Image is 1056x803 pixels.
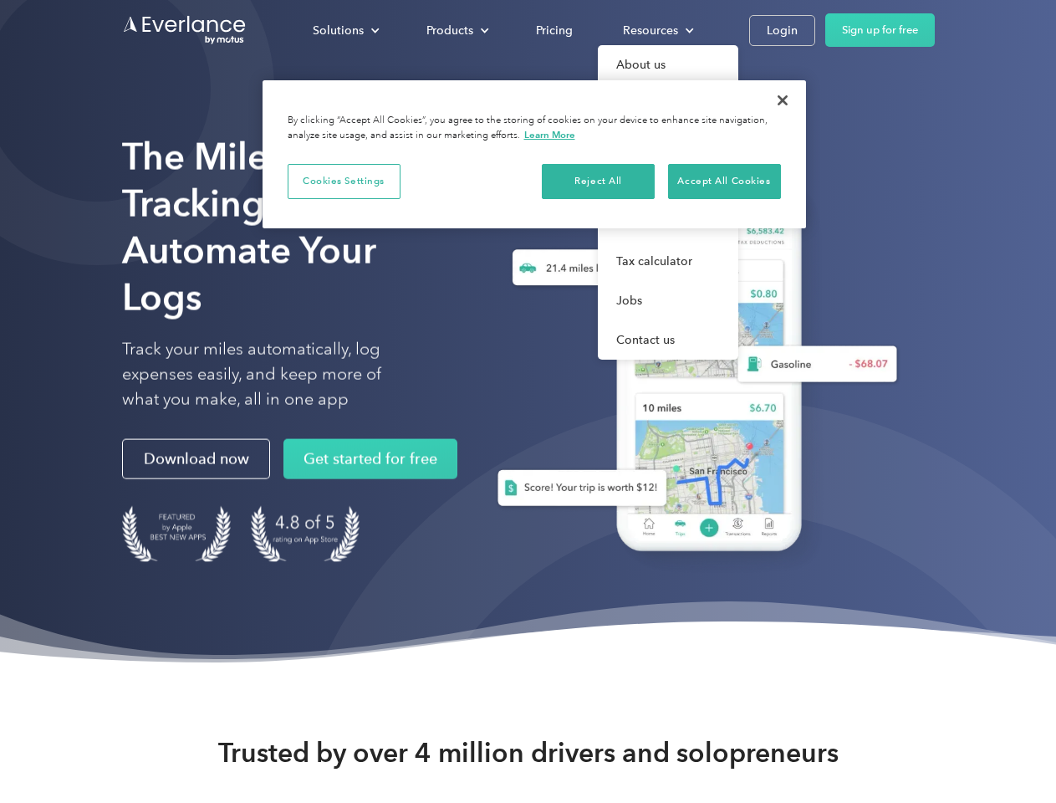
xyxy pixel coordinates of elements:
[536,20,573,41] div: Pricing
[313,20,364,41] div: Solutions
[122,439,270,479] a: Download now
[218,736,839,770] strong: Trusted by over 4 million drivers and solopreneurs
[749,15,815,46] a: Login
[764,82,801,119] button: Close
[296,16,393,45] div: Solutions
[122,14,247,46] a: Go to homepage
[471,159,911,576] img: Everlance, mileage tracker app, expense tracking app
[623,20,678,41] div: Resources
[598,281,738,320] a: Jobs
[542,164,655,199] button: Reject All
[519,16,589,45] a: Pricing
[598,45,738,84] a: About us
[426,20,473,41] div: Products
[288,164,400,199] button: Cookies Settings
[288,114,781,143] div: By clicking “Accept All Cookies”, you agree to the storing of cookies on your device to enhance s...
[263,80,806,228] div: Privacy
[263,80,806,228] div: Cookie banner
[606,16,707,45] div: Resources
[598,45,738,360] nav: Resources
[668,164,781,199] button: Accept All Cookies
[598,242,738,281] a: Tax calculator
[283,439,457,479] a: Get started for free
[122,506,231,562] img: Badge for Featured by Apple Best New Apps
[251,506,360,562] img: 4.9 out of 5 stars on the app store
[410,16,502,45] div: Products
[825,13,935,47] a: Sign up for free
[767,20,798,41] div: Login
[598,320,738,360] a: Contact us
[122,337,421,412] p: Track your miles automatically, log expenses easily, and keep more of what you make, all in one app
[524,129,575,141] a: More information about your privacy, opens in a new tab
